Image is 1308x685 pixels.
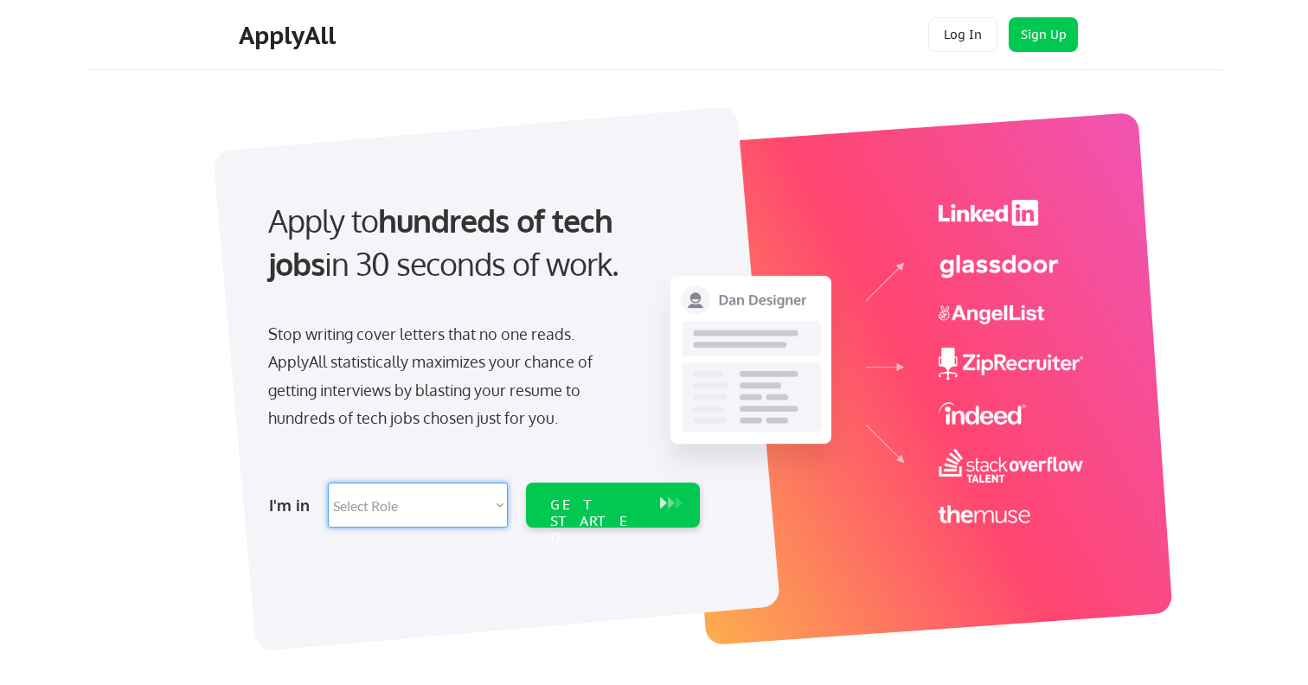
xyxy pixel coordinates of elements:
[268,201,620,283] strong: hundreds of tech jobs
[550,496,643,547] div: GET STARTED
[268,320,624,432] div: Stop writing cover letters that no one reads. ApplyAll statistically maximizes your chance of get...
[928,17,997,52] button: Log In
[269,491,317,519] div: I'm in
[239,21,341,50] div: ApplyAll
[268,199,693,286] div: Apply to in 30 seconds of work.
[1009,17,1078,52] button: Sign Up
